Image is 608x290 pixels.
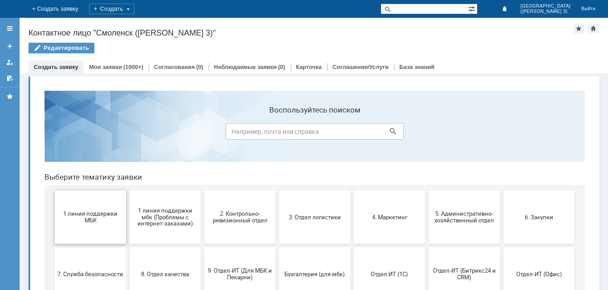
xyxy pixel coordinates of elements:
[20,127,86,140] span: 1 линия поддержки МБК
[154,64,195,70] a: Согласования
[34,64,78,70] a: Создать заявку
[319,130,385,137] span: 4. Маркетинг
[3,71,17,85] a: Мои согласования
[17,221,89,274] button: Финансовый отдел
[316,221,388,274] button: не актуален
[89,4,134,14] div: Создать
[89,64,122,70] a: Мои заявки
[244,187,310,193] span: Бухгалтерия (для мбк)
[17,107,89,160] button: 1 линия поддержки МБК
[319,187,385,193] span: Отдел ИТ (1С)
[242,107,313,160] button: 3. Отдел логистики
[244,130,310,137] span: 3. Отдел логистики
[520,4,571,9] span: [GEOGRAPHIC_DATA]
[244,237,310,257] span: [PERSON_NAME]. Услуги ИТ для МБК (оформляет L1)
[394,127,460,140] span: 5. Административно-хозяйственный отдел
[316,164,388,217] button: Отдел ИТ (1С)
[296,64,322,70] a: Карточка
[170,127,235,140] span: 2. Контрольно-ревизионный отдел
[469,187,535,193] span: Отдел-ИТ (Офис)
[469,130,535,137] span: 6. Закупки
[20,187,86,193] span: 7. Служба безопасности
[573,23,584,34] div: Добавить в избранное
[92,107,163,160] button: 1 линия поддержки мбк (Проблемы с интернет-заказами)
[188,22,366,31] label: Воспользуйтесь поиском
[17,164,89,217] button: 7. Служба безопасности
[316,107,388,160] button: 4. Маркетинг
[588,23,599,34] div: Сделать домашней страницей
[332,64,389,70] a: Соглашения/Услуги
[167,164,238,217] button: 9. Отдел-ИТ (Для МБК и Пекарни)
[520,9,571,14] span: ([PERSON_NAME] 3)
[3,39,17,53] a: Создать заявку
[242,164,313,217] button: Бухгалтерия (для мбк)
[7,89,547,98] header: Выберите тематику заявки
[188,40,366,56] input: Например, почта или справка
[95,123,161,143] span: 1 линия поддержки мбк (Проблемы с интернет-заказами)
[391,107,462,160] button: 5. Административно-хозяйственный отдел
[319,244,385,250] span: не актуален
[95,244,161,250] span: Франчайзинг
[399,64,434,70] a: База знаний
[123,64,143,70] div: (1000+)
[242,221,313,274] button: [PERSON_NAME]. Услуги ИТ для МБК (оформляет L1)
[391,164,462,217] button: Отдел-ИТ (Битрикс24 и CRM)
[167,107,238,160] button: 2. Контрольно-ревизионный отдел
[214,64,277,70] a: Наблюдаемые заявки
[466,107,537,160] button: 6. Закупки
[394,184,460,197] span: Отдел-ИТ (Битрикс24 и CRM)
[466,164,537,217] button: Отдел-ИТ (Офис)
[170,241,235,254] span: Это соглашение не активно!
[167,221,238,274] button: Это соглашение не активно!
[20,244,86,250] span: Финансовый отдел
[278,64,285,70] div: (0)
[92,164,163,217] button: 8. Отдел качества
[468,4,477,12] span: Расширенный поиск
[28,28,573,37] div: Контактное лицо "Смоленск ([PERSON_NAME] 3)"
[3,55,17,69] a: Мои заявки
[196,64,203,70] div: (0)
[170,184,235,197] span: 9. Отдел-ИТ (Для МБК и Пекарни)
[92,221,163,274] button: Франчайзинг
[95,187,161,193] span: 8. Отдел качества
